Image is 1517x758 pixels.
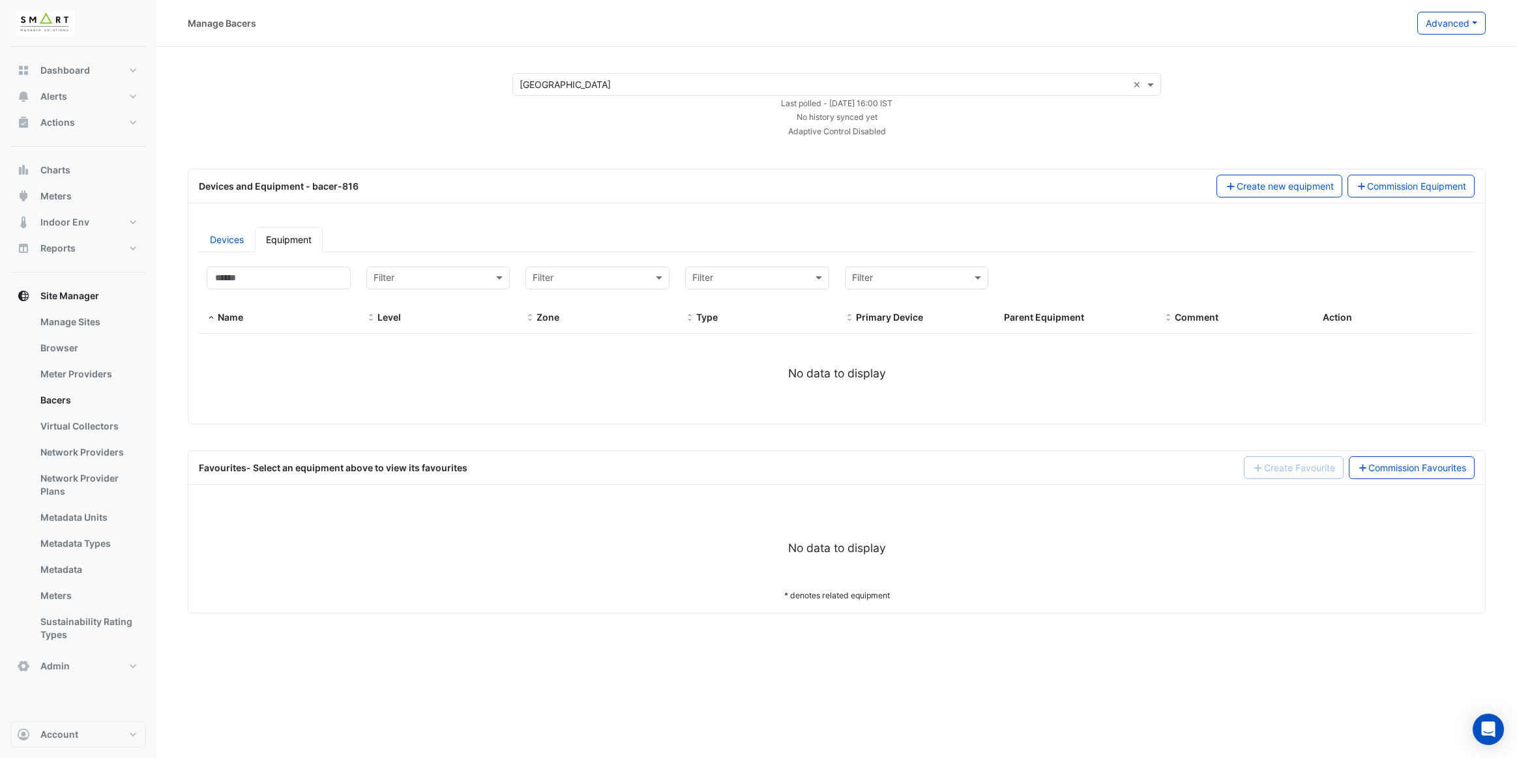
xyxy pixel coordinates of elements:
button: Commission Equipment [1348,175,1475,197]
span: Clear [1133,78,1144,91]
span: Name [218,312,243,323]
span: Zone [537,312,559,323]
img: Company Logo [16,10,74,36]
button: Create new equipment [1216,175,1342,197]
span: Comment [1175,312,1218,323]
a: Devices [199,227,255,252]
button: Reports [10,235,146,261]
button: Actions [10,109,146,136]
app-icon: Site Manager [17,289,30,302]
button: Indoor Env [10,209,146,235]
span: Type [685,313,694,323]
span: Dashboard [40,64,90,77]
a: Meters [30,583,146,609]
a: Equipment [255,227,323,252]
app-icon: Actions [17,116,30,129]
a: Network Providers [30,439,146,465]
app-icon: Alerts [17,90,30,103]
app-icon: Charts [17,164,30,177]
app-icon: Dashboard [17,64,30,77]
a: Network Provider Plans [30,465,146,504]
span: Meters [40,190,72,203]
div: Site Manager [10,309,146,653]
a: Bacers [30,387,146,413]
div: Open Intercom Messenger [1473,714,1504,745]
span: Account [40,728,78,741]
div: Favourites [199,461,467,474]
span: - Select an equipment above to view its favourites [246,462,467,473]
span: Action [1323,312,1352,323]
small: * denotes related equipment [784,590,890,600]
div: No data to display [199,540,1475,557]
button: Meters [10,183,146,209]
small: Mon 18-Aug-2025 16:00 BST [781,98,892,108]
button: Dashboard [10,57,146,83]
span: Zone [525,313,535,323]
a: Manage Sites [30,309,146,335]
button: Account [10,722,146,748]
span: Admin [40,660,70,673]
span: Reports [40,242,76,255]
span: Level [366,313,376,323]
span: Primary Device [856,312,923,323]
button: Admin [10,653,146,679]
app-icon: Reports [17,242,30,255]
app-icon: Admin [17,660,30,673]
a: Metadata [30,557,146,583]
span: Indoor Env [40,216,89,229]
a: Metadata Units [30,504,146,531]
a: Browser [30,335,146,361]
a: Commission Favourites [1349,456,1475,479]
a: Virtual Collectors [30,413,146,439]
span: Level [377,312,401,323]
span: Alerts [40,90,67,103]
div: Devices and Equipment - bacer-816 [191,179,1209,193]
app-icon: Meters [17,190,30,203]
span: Primary Device [845,313,854,323]
span: Type [696,312,718,323]
a: Metadata Types [30,531,146,557]
button: Alerts [10,83,146,109]
span: Name [207,313,216,323]
a: Sustainability Rating Types [30,609,146,648]
a: Meter Providers [30,361,146,387]
button: Site Manager [10,283,146,309]
span: Charts [40,164,70,177]
app-icon: Indoor Env [17,216,30,229]
span: Parent Equipment [1004,312,1084,323]
span: Comment [1164,313,1173,323]
button: Advanced [1417,12,1486,35]
span: Actions [40,116,75,129]
small: Adaptive Control Disabled [788,126,886,136]
button: Charts [10,157,146,183]
small: No history synced yet [797,112,877,122]
div: Manage Bacers [188,16,256,30]
span: Site Manager [40,289,99,302]
div: No data to display [199,365,1475,382]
